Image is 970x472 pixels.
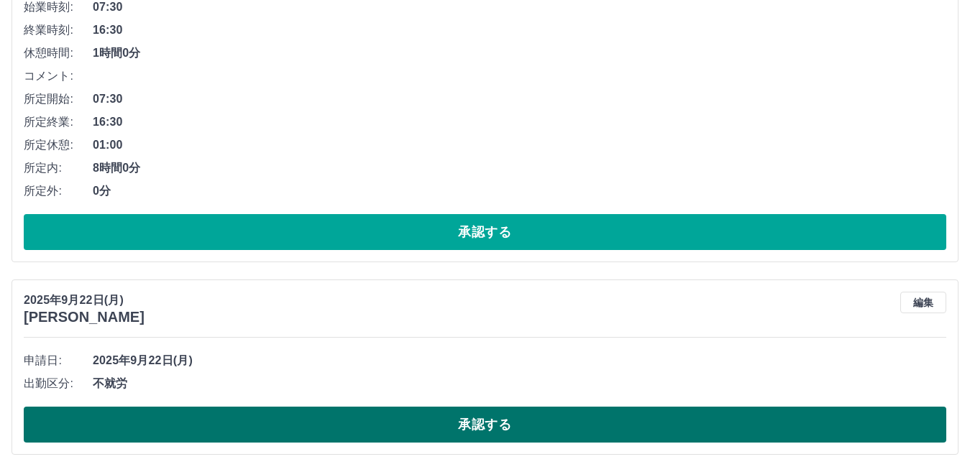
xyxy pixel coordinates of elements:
span: 所定内: [24,159,93,177]
span: 所定終業: [24,114,93,131]
span: 不就労 [93,375,946,392]
span: 申請日: [24,352,93,369]
h3: [PERSON_NAME] [24,309,145,325]
span: 所定外: [24,182,93,200]
button: 編集 [900,292,946,313]
p: 2025年9月22日(月) [24,292,145,309]
span: 16:30 [93,114,946,131]
span: 出勤区分: [24,375,93,392]
span: 所定休憩: [24,136,93,154]
button: 承認する [24,407,946,443]
span: 終業時刻: [24,22,93,39]
span: コメント: [24,68,93,85]
span: 1時間0分 [93,45,946,62]
span: 休憩時間: [24,45,93,62]
span: 8時間0分 [93,159,946,177]
span: 01:00 [93,136,946,154]
span: 16:30 [93,22,946,39]
span: 0分 [93,182,946,200]
span: 所定開始: [24,91,93,108]
span: 07:30 [93,91,946,108]
button: 承認する [24,214,946,250]
span: 2025年9月22日(月) [93,352,946,369]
